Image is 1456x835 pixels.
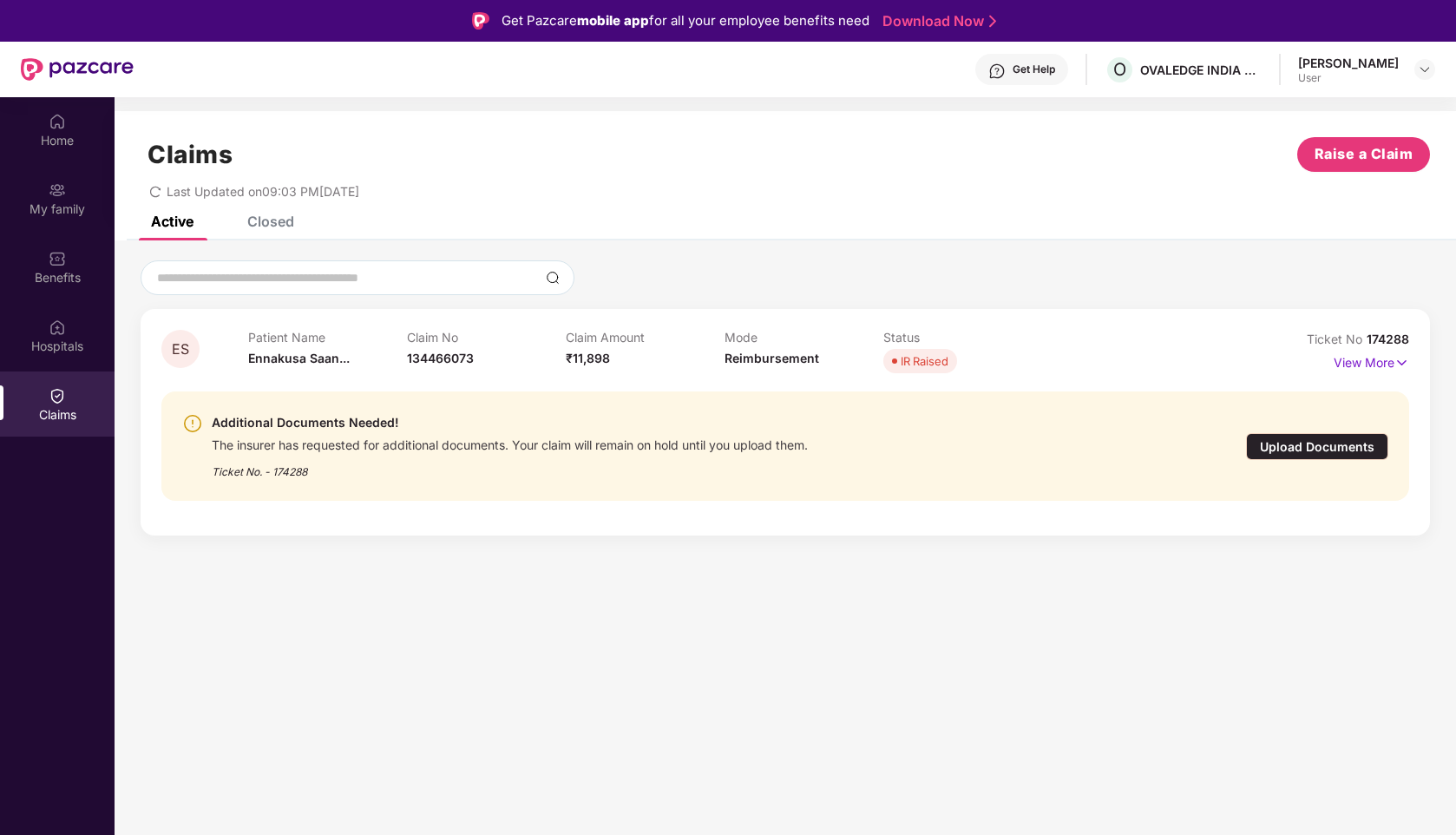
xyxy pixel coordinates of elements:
span: redo [149,184,161,199]
img: svg+xml;base64,PHN2ZyBpZD0iU2VhcmNoLTMyeDMyIiB4bWxucz0iaHR0cDovL3d3dy53My5vcmcvMjAwMC9zdmciIHdpZH... [546,271,560,285]
p: Claim Amount [566,330,725,345]
p: View More [1334,349,1409,372]
div: OVALEDGE INDIA PRIVATE LIMITED [1140,62,1262,78]
span: Ennakusa Saan... [248,351,350,365]
span: O [1113,59,1126,80]
div: Get Help [1013,62,1055,76]
img: svg+xml;base64,PHN2ZyBpZD0iQ2xhaW0iIHhtbG5zPSJodHRwOi8vd3d3LnczLm9yZy8yMDAwL3N2ZyIgd2lkdGg9IjIwIi... [49,387,66,404]
span: 134466073 [407,351,474,365]
span: Reimbursement [725,351,819,365]
button: Raise a Claim [1297,137,1430,172]
span: Last Updated on 09:03 PM[DATE] [167,184,359,199]
div: Get Pazcare for all your employee benefits need [502,10,869,31]
span: ES [172,342,189,357]
span: 174288 [1367,332,1409,346]
p: Mode [725,330,883,345]
img: svg+xml;base64,PHN2ZyBpZD0iSG9zcGl0YWxzIiB4bWxucz0iaHR0cDovL3d3dy53My5vcmcvMjAwMC9zdmciIHdpZHRoPS... [49,319,66,336]
span: Ticket No [1307,332,1367,346]
span: Raise a Claim [1315,143,1413,165]
div: Ticket No. - 174288 [212,453,808,480]
img: Logo [472,12,489,30]
div: User [1298,71,1399,85]
div: [PERSON_NAME] [1298,55,1399,71]
img: svg+xml;base64,PHN2ZyBpZD0iV2FybmluZ18tXzI0eDI0IiBkYXRhLW5hbWU9Ildhcm5pbmcgLSAyNHgyNCIgeG1sbnM9Im... [182,413,203,434]
img: svg+xml;base64,PHN2ZyBpZD0iSG9tZSIgeG1sbnM9Imh0dHA6Ly93d3cudzMub3JnLzIwMDAvc3ZnIiB3aWR0aD0iMjAiIG... [49,113,66,130]
p: Status [883,330,1042,345]
p: Patient Name [248,330,407,345]
h1: Claims [148,140,233,169]
span: ₹11,898 [566,351,610,365]
div: Closed [247,213,294,230]
div: Active [151,213,193,230]
img: New Pazcare Logo [21,58,134,81]
div: Additional Documents Needed! [212,412,808,433]
div: The insurer has requested for additional documents. Your claim will remain on hold until you uplo... [212,433,808,453]
p: Claim No [407,330,566,345]
img: svg+xml;base64,PHN2ZyB4bWxucz0iaHR0cDovL3d3dy53My5vcmcvMjAwMC9zdmciIHdpZHRoPSIxNyIgaGVpZ2h0PSIxNy... [1394,353,1409,372]
img: svg+xml;base64,PHN2ZyB3aWR0aD0iMjAiIGhlaWdodD0iMjAiIHZpZXdCb3g9IjAgMCAyMCAyMCIgZmlsbD0ibm9uZSIgeG... [49,181,66,199]
img: svg+xml;base64,PHN2ZyBpZD0iQmVuZWZpdHMiIHhtbG5zPSJodHRwOi8vd3d3LnczLm9yZy8yMDAwL3N2ZyIgd2lkdGg9Ij... [49,250,66,267]
div: Upload Documents [1246,433,1388,460]
strong: mobile app [577,12,649,29]
img: svg+xml;base64,PHN2ZyBpZD0iRHJvcGRvd24tMzJ4MzIiIHhtbG5zPSJodHRwOi8vd3d3LnczLm9yZy8yMDAwL3N2ZyIgd2... [1418,62,1432,76]
div: IR Raised [901,352,948,370]
img: Stroke [989,12,996,30]
a: Download Now [882,12,991,30]
img: svg+xml;base64,PHN2ZyBpZD0iSGVscC0zMngzMiIgeG1sbnM9Imh0dHA6Ly93d3cudzMub3JnLzIwMDAvc3ZnIiB3aWR0aD... [988,62,1006,80]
